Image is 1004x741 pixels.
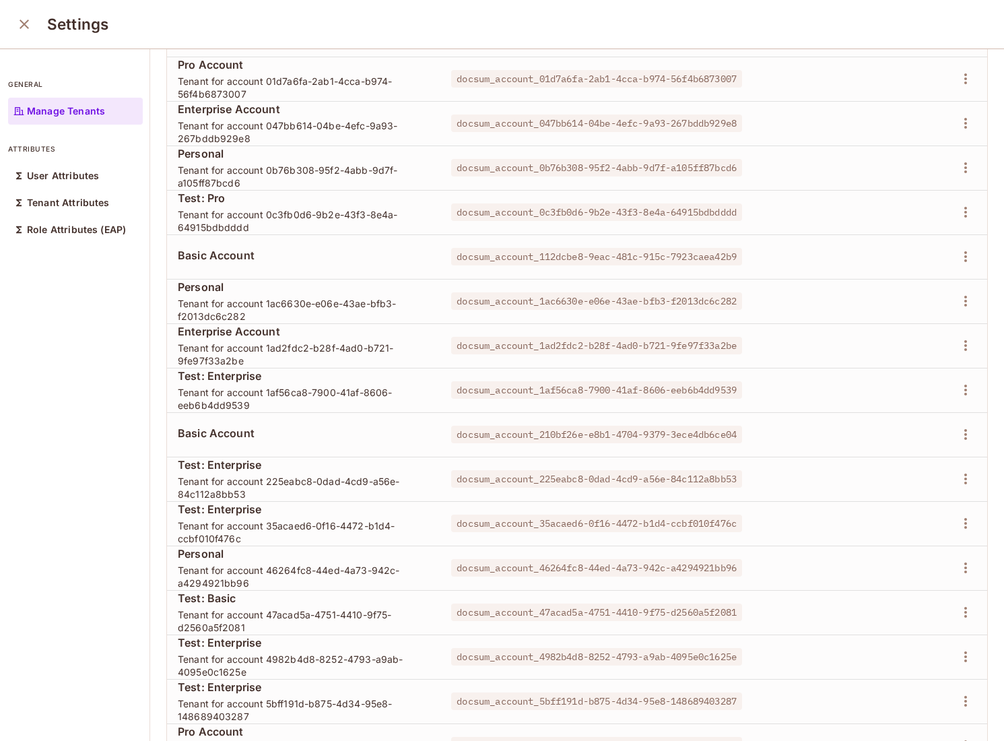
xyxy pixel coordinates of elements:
span: Test: Basic [178,591,430,606]
span: docsum_account_112dcbe8-9eac-481c-915c-7923caea42b9 [451,248,742,265]
span: Pro Account [178,57,430,72]
p: Manage Tenants [27,106,105,117]
p: User Attributes [27,170,99,181]
span: Tenant for account 0c3fb0d6-9b2e-43f3-8e4a-64915bdbdddd [178,208,430,234]
span: Tenant for account 47acad5a-4751-4410-9f75-d2560a5f2081 [178,608,430,634]
span: Pro Account [178,724,430,739]
span: Tenant for account 1af56ca8-7900-41af-8606-eeb6b4dd9539 [178,386,430,412]
span: Tenant for account 1ac6630e-e06e-43ae-bfb3-f2013dc6c282 [178,297,430,323]
span: Test: Enterprise [178,457,430,472]
button: close [11,11,38,38]
h3: Settings [47,15,108,34]
span: Basic Account [178,426,430,441]
span: docsum_account_5bff191d-b875-4d34-95e8-148689403287 [451,692,742,710]
span: Personal [178,146,430,161]
span: docsum_account_225eabc8-0dad-4cd9-a56e-84c112a8bb53 [451,470,742,488]
span: docsum_account_46264fc8-44ed-4a73-942c-a4294921bb96 [451,559,742,577]
span: Tenant for account 01d7a6fa-2ab1-4cca-b974-56f4b6873007 [178,75,430,100]
span: Test: Enterprise [178,368,430,383]
span: Tenant for account 1ad2fdc2-b28f-4ad0-b721-9fe97f33a2be [178,342,430,367]
span: docsum_account_1ac6630e-e06e-43ae-bfb3-f2013dc6c282 [451,292,742,310]
span: docsum_account_0b76b308-95f2-4abb-9d7f-a105ff87bcd6 [451,159,742,176]
span: docsum_account_047bb614-04be-4efc-9a93-267bddb929e8 [451,115,742,132]
span: Enterprise Account [178,324,430,339]
span: docsum_account_4982b4d8-8252-4793-a9ab-4095e0c1625e [451,648,742,666]
span: docsum_account_35acaed6-0f16-4472-b1d4-ccbf010f476c [451,515,742,532]
span: Tenant for account 5bff191d-b875-4d34-95e8-148689403287 [178,697,430,723]
span: Enterprise Account [178,102,430,117]
span: docsum_account_47acad5a-4751-4410-9f75-d2560a5f2081 [451,604,742,621]
span: Basic Account [178,248,430,263]
span: Tenant for account 35acaed6-0f16-4472-b1d4-ccbf010f476c [178,519,430,545]
span: Test: Pro [178,191,430,205]
span: docsum_account_210bf26e-e8b1-4704-9379-3ece4db6ce04 [451,426,742,443]
span: Test: Enterprise [178,635,430,650]
span: docsum_account_1af56ca8-7900-41af-8606-eeb6b4dd9539 [451,381,742,399]
span: docsum_account_0c3fb0d6-9b2e-43f3-8e4a-64915bdbdddd [451,203,742,221]
p: general [8,79,143,90]
span: Tenant for account 46264fc8-44ed-4a73-942c-a4294921bb96 [178,564,430,589]
span: Tenant for account 047bb614-04be-4efc-9a93-267bddb929e8 [178,119,430,145]
p: attributes [8,143,143,154]
span: Tenant for account 4982b4d8-8252-4793-a9ab-4095e0c1625e [178,653,430,678]
span: Personal [178,546,430,561]
span: Tenant for account 0b76b308-95f2-4abb-9d7f-a105ff87bcd6 [178,164,430,189]
p: Role Attributes (EAP) [27,224,126,235]
p: Tenant Attributes [27,197,110,208]
span: Personal [178,280,430,294]
span: Test: Enterprise [178,680,430,695]
span: Test: Enterprise [178,502,430,517]
span: docsum_account_1ad2fdc2-b28f-4ad0-b721-9fe97f33a2be [451,337,742,354]
span: docsum_account_01d7a6fa-2ab1-4cca-b974-56f4b6873007 [451,70,742,88]
span: Tenant for account 225eabc8-0dad-4cd9-a56e-84c112a8bb53 [178,475,430,501]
